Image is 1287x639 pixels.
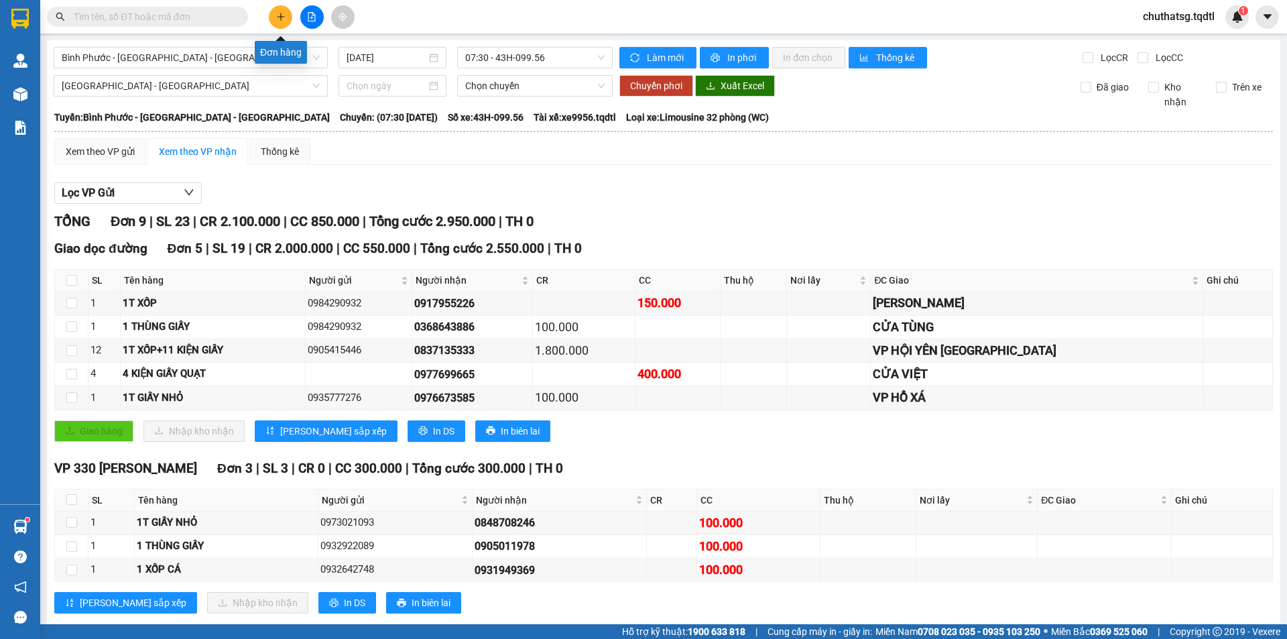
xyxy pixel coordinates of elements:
span: CR 2.000.000 [255,241,333,256]
div: 100.000 [535,318,633,337]
span: Xuất Excel [721,78,764,93]
span: TH 0 [536,461,563,476]
span: Cung cấp máy in - giấy in: [768,624,872,639]
div: 0973021093 [320,515,470,531]
div: 1T XỐP+11 KIỆN GIẤY [123,343,304,359]
div: Xem theo VP nhận [159,144,237,159]
img: warehouse-icon [13,520,27,534]
span: | [548,241,551,256]
span: Đã giao [1091,80,1134,95]
span: TỔNG [54,213,90,229]
span: 1 [1241,6,1245,15]
button: uploadGiao hàng [54,420,133,442]
button: plus [269,5,292,29]
div: 100.000 [699,537,818,556]
span: ĐC Giao [1041,493,1158,508]
span: 07:30 - 43H-099.56 [465,48,605,68]
span: | [206,241,209,256]
button: downloadNhập kho nhận [207,592,308,614]
span: | [336,241,340,256]
span: | [284,213,287,229]
span: ⚪️ [1044,629,1048,634]
span: sync [630,53,641,64]
span: download [706,81,715,92]
span: down [184,187,194,198]
span: Lọc CR [1095,50,1130,65]
span: VP 330 [PERSON_NAME] [54,461,197,476]
span: | [292,461,295,476]
span: Miền Bắc [1051,624,1148,639]
span: SL 19 [212,241,245,256]
div: 150.000 [637,294,718,312]
button: Chuyển phơi [619,75,693,97]
div: VP HỒ XÁ [873,388,1201,407]
span: | [1158,624,1160,639]
span: | [193,213,196,229]
span: Người gửi [309,273,398,288]
div: 1 [90,538,132,555]
span: printer [711,53,722,64]
th: Tên hàng [135,489,318,512]
img: warehouse-icon [13,87,27,101]
div: 100.000 [535,388,633,407]
span: | [529,461,532,476]
span: Trên xe [1227,80,1267,95]
div: 12 [90,343,118,359]
span: Loại xe: Limousine 32 phòng (WC) [626,110,769,125]
span: caret-down [1262,11,1274,23]
div: 0905011978 [475,538,645,555]
span: Nơi lấy [920,493,1024,508]
span: aim [338,12,347,21]
button: sort-ascending[PERSON_NAME] sắp xếp [255,420,397,442]
div: 4 [90,366,118,382]
div: 0977699665 [414,366,530,383]
div: VP HỘI YÊN [GEOGRAPHIC_DATA] [873,341,1201,360]
span: | [149,213,153,229]
span: Lọc VP Gửi [62,184,115,201]
div: 0917955226 [414,295,530,312]
div: 0984290932 [308,296,410,312]
div: 0368643886 [414,318,530,335]
span: ĐC Giao [874,273,1189,288]
div: 0935777276 [308,390,410,406]
button: bar-chartThống kê [849,47,927,68]
button: printerIn DS [318,592,376,614]
span: copyright [1213,627,1222,636]
span: | [249,241,252,256]
span: search [56,12,65,21]
span: Tài xế: xe9956.tqdtl [534,110,616,125]
th: CC [635,270,721,292]
span: Số xe: 43H-099.56 [448,110,524,125]
span: Lọc CC [1150,50,1185,65]
span: [PERSON_NAME] sắp xếp [280,424,387,439]
sup: 1 [25,518,29,522]
span: Người nhận [476,493,633,508]
button: file-add [300,5,324,29]
span: Người nhận [416,273,519,288]
div: 1T XỐP [123,296,304,312]
div: 1.800.000 [535,341,633,360]
span: printer [486,426,495,437]
th: Tên hàng [121,270,306,292]
span: Tổng cước 300.000 [412,461,526,476]
span: Kho nhận [1159,80,1206,109]
span: question-circle [14,550,27,563]
span: Nơi lấy [790,273,857,288]
div: 0932922089 [320,538,470,555]
button: downloadNhập kho nhận [143,420,245,442]
span: In DS [344,595,365,610]
span: printer [418,426,428,437]
div: 100.000 [699,514,818,532]
span: chuthatsg.tqdtl [1132,8,1225,25]
button: printerIn DS [408,420,465,442]
span: notification [14,581,27,593]
div: Xem theo VP gửi [66,144,135,159]
th: CR [647,489,696,512]
img: warehouse-icon [13,54,27,68]
div: 1 [90,319,118,335]
div: 1 [90,296,118,312]
span: printer [397,598,406,609]
th: Ghi chú [1172,489,1273,512]
div: Thống kê [261,144,299,159]
input: 13/10/2025 [347,50,426,65]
